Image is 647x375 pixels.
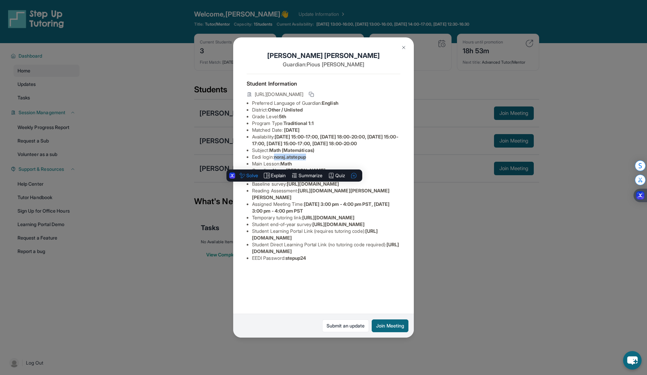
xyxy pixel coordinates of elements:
[252,120,400,127] li: Program Type:
[255,91,303,98] span: [URL][DOMAIN_NAME]
[285,255,306,261] span: stepup24
[252,255,400,261] li: EEDI Password :
[302,215,355,220] span: [URL][DOMAIN_NAME]
[252,167,400,174] li: Guardian Name :
[252,106,400,113] li: District:
[274,154,306,160] span: noraj.atstepup
[284,127,300,133] span: [DATE]
[252,154,400,160] li: Eedi login :
[287,181,339,187] span: [URL][DOMAIN_NAME]
[252,201,390,214] span: [DATE] 3:00 pm - 4:00 pm PST, [DATE] 3:00 pm - 4:00 pm PST
[252,187,400,201] li: Reading Assessment :
[252,134,398,146] span: [DATE] 15:00-17:00, [DATE] 18:00-20:00, [DATE] 15:00-17:00, [DATE] 15:00-17:00, [DATE] 18:00-20:00
[247,60,400,68] p: Guardian: Pious [PERSON_NAME]
[283,120,314,126] span: Traditional 1:1
[252,188,390,200] span: [URL][DOMAIN_NAME][PERSON_NAME][PERSON_NAME]
[322,100,338,106] span: English
[252,160,400,167] li: Main Lesson :
[280,161,292,166] span: Math
[279,114,286,119] span: 5th
[252,133,400,147] li: Availability:
[623,351,642,370] button: chat-button
[286,167,326,173] span: [PERSON_NAME]
[252,221,400,228] li: Student end-of-year survey :
[322,319,369,332] a: Submit an update
[252,181,400,187] li: Baseline survey :
[269,147,314,153] span: Math (Matemáticas)
[247,80,400,88] h4: Student Information
[252,214,400,221] li: Temporary tutoring link :
[401,45,406,50] img: Close Icon
[252,241,400,255] li: Student Direct Learning Portal Link (no tutoring code required) :
[252,113,400,120] li: Grade Level:
[312,221,365,227] span: [URL][DOMAIN_NAME]
[268,107,303,113] span: Other / Unlisted
[252,228,400,241] li: Student Learning Portal Link (requires tutoring code) :
[252,127,400,133] li: Matched Date:
[252,201,400,214] li: Assigned Meeting Time :
[247,51,400,60] h1: [PERSON_NAME] [PERSON_NAME]
[307,90,315,98] button: Copy link
[372,319,408,332] button: Join Meeting
[252,100,400,106] li: Preferred Language of Guardian:
[252,147,400,154] li: Subject :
